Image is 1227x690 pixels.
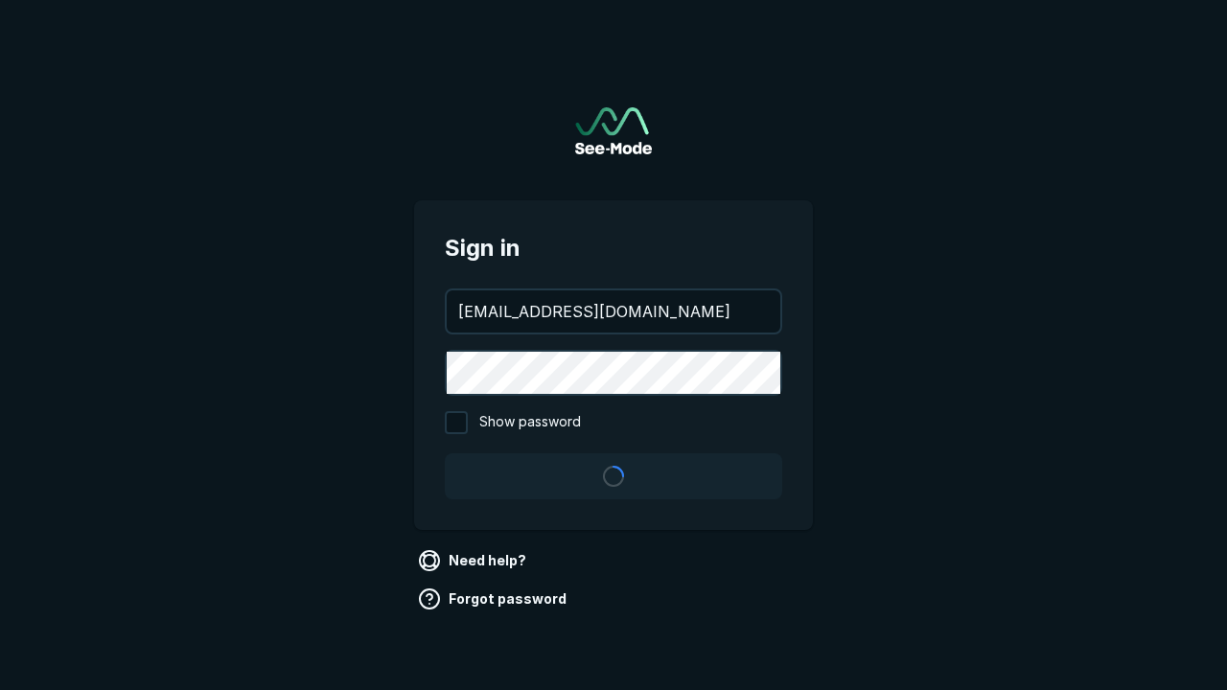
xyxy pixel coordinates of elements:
img: See-Mode Logo [575,107,652,154]
a: Forgot password [414,584,574,614]
input: your@email.com [447,290,780,333]
a: Need help? [414,545,534,576]
span: Sign in [445,231,782,265]
a: Go to sign in [575,107,652,154]
span: Show password [479,411,581,434]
